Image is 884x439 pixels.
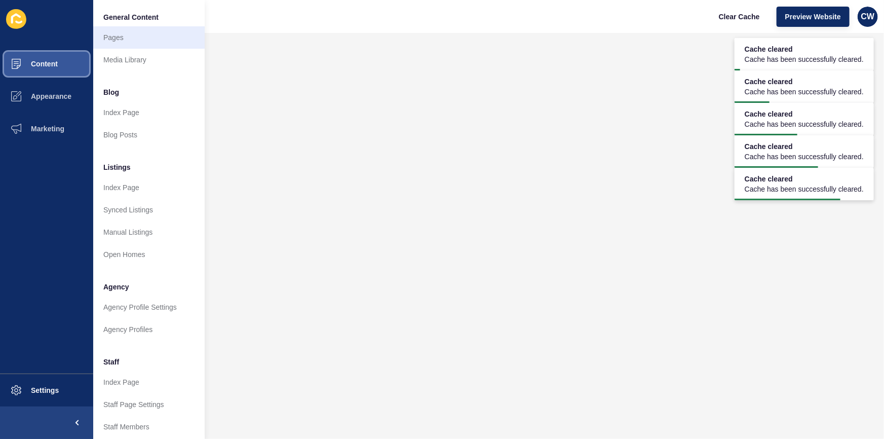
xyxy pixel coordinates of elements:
a: Staff Members [93,416,205,438]
span: Listings [103,162,131,172]
a: Media Library [93,49,205,71]
span: Agency [103,282,129,292]
a: Open Homes [93,243,205,266]
span: Cache cleared [745,77,864,87]
span: Cache has been successfully cleared. [745,54,864,64]
span: Cache has been successfully cleared. [745,119,864,129]
span: Blog [103,87,119,97]
span: Cache cleared [745,141,864,152]
span: Cache has been successfully cleared. [745,152,864,162]
a: Blog Posts [93,124,205,146]
a: Index Page [93,371,205,393]
span: CW [861,12,875,22]
a: Staff Page Settings [93,393,205,416]
span: General Content [103,12,159,22]
button: Clear Cache [710,7,768,27]
a: Pages [93,26,205,49]
span: Cache cleared [745,44,864,54]
span: Cache has been successfully cleared. [745,87,864,97]
a: Manual Listings [93,221,205,243]
a: Synced Listings [93,199,205,221]
a: Index Page [93,176,205,199]
span: Cache cleared [745,109,864,119]
a: Agency Profile Settings [93,296,205,318]
button: Preview Website [777,7,850,27]
span: Staff [103,357,119,367]
span: Cache cleared [745,174,864,184]
a: Index Page [93,101,205,124]
span: Preview Website [785,12,841,22]
span: Cache has been successfully cleared. [745,184,864,194]
a: Agency Profiles [93,318,205,341]
span: Clear Cache [719,12,760,22]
